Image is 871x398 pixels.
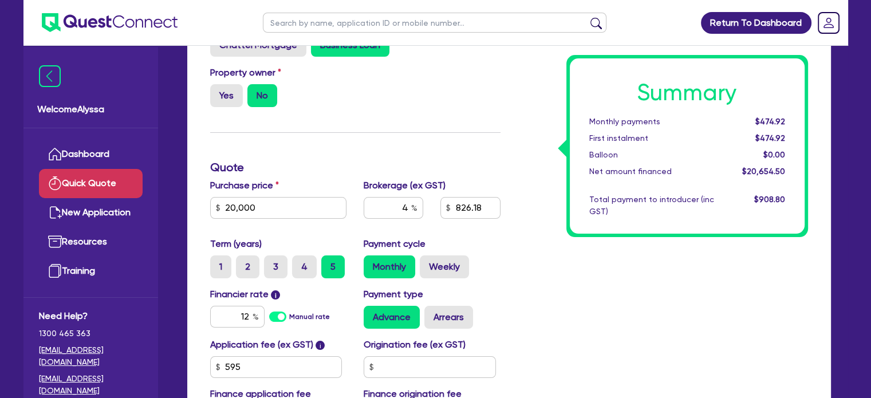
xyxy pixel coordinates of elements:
label: Purchase price [210,179,279,192]
label: Weekly [420,255,469,278]
a: Resources [39,227,143,257]
img: resources [48,235,62,249]
a: Return To Dashboard [701,12,811,34]
label: Arrears [424,306,473,329]
a: Training [39,257,143,286]
div: First instalment [581,132,723,144]
a: Dashboard [39,140,143,169]
label: 4 [292,255,317,278]
h1: Summary [589,79,785,107]
label: 2 [236,255,259,278]
label: Payment cycle [364,237,425,251]
img: icon-menu-close [39,65,61,87]
a: Dropdown toggle [814,8,844,38]
label: Brokerage (ex GST) [364,179,446,192]
div: Net amount financed [581,165,723,178]
img: quest-connect-logo-blue [42,13,178,32]
label: Origination fee (ex GST) [364,338,466,352]
label: Financier rate [210,287,281,301]
div: Monthly payments [581,116,723,128]
span: Need Help? [39,309,143,323]
label: Payment type [364,287,423,301]
input: Search by name, application ID or mobile number... [263,13,606,33]
span: $908.80 [754,195,785,204]
span: i [316,341,325,350]
a: New Application [39,198,143,227]
img: training [48,264,62,278]
span: 1300 465 363 [39,328,143,340]
img: new-application [48,206,62,219]
span: $474.92 [755,133,785,143]
label: Monthly [364,255,415,278]
span: $20,654.50 [742,167,785,176]
div: Balloon [581,149,723,161]
a: [EMAIL_ADDRESS][DOMAIN_NAME] [39,344,143,368]
label: 1 [210,255,231,278]
a: Quick Quote [39,169,143,198]
label: Manual rate [289,312,330,322]
label: Term (years) [210,237,262,251]
label: 3 [264,255,287,278]
span: $0.00 [763,150,785,159]
div: Total payment to introducer (inc GST) [581,194,723,218]
img: quick-quote [48,176,62,190]
label: 5 [321,255,345,278]
h3: Quote [210,160,500,174]
label: Yes [210,84,243,107]
a: [EMAIL_ADDRESS][DOMAIN_NAME] [39,373,143,397]
span: $474.92 [755,117,785,126]
span: i [271,290,280,300]
span: Welcome Alyssa [37,103,144,116]
label: No [247,84,277,107]
label: Advance [364,306,420,329]
label: Property owner [210,66,281,80]
label: Application fee (ex GST) [210,338,313,352]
